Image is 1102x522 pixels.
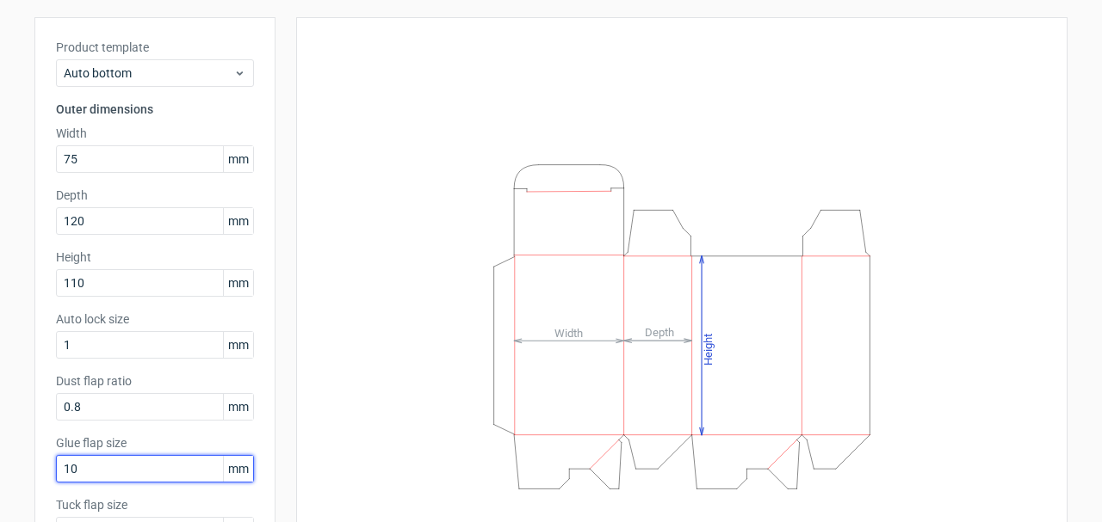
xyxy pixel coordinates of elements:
[64,64,233,82] span: Auto bottom
[223,270,253,296] span: mm
[223,332,253,358] span: mm
[702,333,715,365] tspan: Height
[56,125,254,142] label: Width
[554,326,583,339] tspan: Width
[56,249,254,266] label: Height
[645,326,674,339] tspan: Depth
[56,434,254,451] label: Glue flap size
[56,101,254,118] h3: Outer dimensions
[223,146,253,172] span: mm
[223,456,253,482] span: mm
[56,496,254,513] label: Tuck flap size
[56,187,254,204] label: Depth
[56,372,254,390] label: Dust flap ratio
[223,208,253,234] span: mm
[56,310,254,328] label: Auto lock size
[223,394,253,420] span: mm
[56,39,254,56] label: Product template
